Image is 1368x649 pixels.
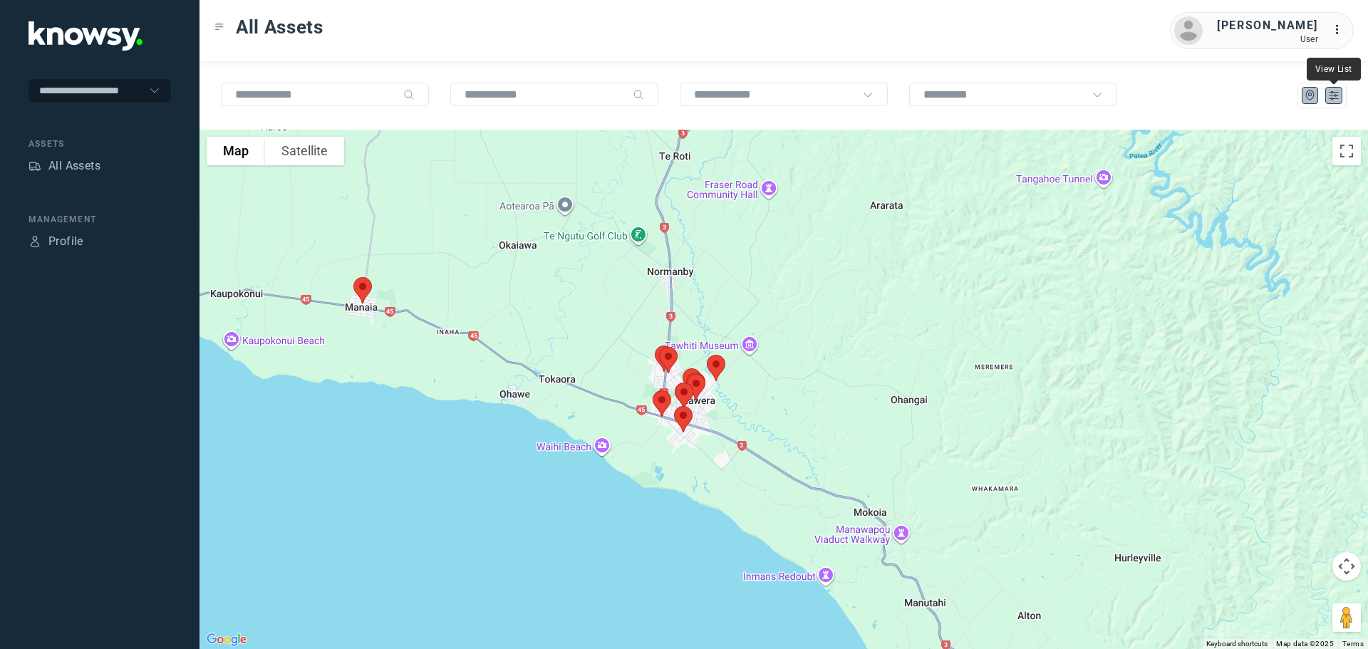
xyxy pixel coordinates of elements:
div: : [1332,21,1349,41]
button: Toggle fullscreen view [1332,137,1361,165]
img: Application Logo [28,21,142,51]
img: Google [203,630,250,649]
div: Assets [28,160,41,172]
button: Keyboard shortcuts [1206,639,1268,649]
div: All Assets [48,157,100,175]
button: Show satellite imagery [265,137,344,165]
div: Search [403,89,415,100]
tspan: ... [1333,24,1347,35]
span: Map data ©2025 [1276,640,1334,648]
button: Drag Pegman onto the map to open Street View [1332,603,1361,632]
a: ProfileProfile [28,233,83,250]
a: Open this area in Google Maps (opens a new window) [203,630,250,649]
div: Profile [28,235,41,248]
div: Assets [28,137,171,150]
div: Map [1304,89,1317,102]
div: Profile [48,233,83,250]
button: Show street map [207,137,265,165]
div: List [1327,89,1340,102]
div: Management [28,213,171,226]
img: avatar.png [1174,16,1203,45]
button: Map camera controls [1332,552,1361,581]
span: View List [1315,64,1352,74]
div: : [1332,21,1349,38]
div: Search [633,89,644,100]
a: AssetsAll Assets [28,157,100,175]
div: [PERSON_NAME] [1217,17,1318,34]
div: Toggle Menu [214,22,224,32]
span: All Assets [236,14,323,40]
div: User [1217,34,1318,44]
a: Terms (opens in new tab) [1342,640,1364,648]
